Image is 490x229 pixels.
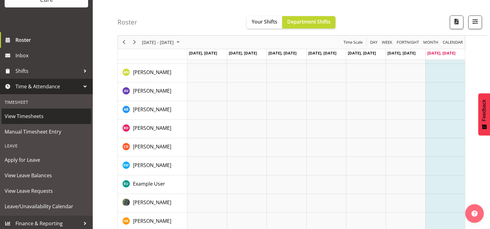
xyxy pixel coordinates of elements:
span: View Timesheets [5,112,88,121]
span: [DATE], [DATE] [229,50,257,56]
button: Timeline Month [422,38,440,46]
h4: Roster [117,19,137,26]
a: [PERSON_NAME] [133,106,171,113]
span: [DATE], [DATE] [308,50,336,56]
td: Alysia Newman-Woods resource [118,64,187,82]
span: Time & Attendance [15,82,80,91]
button: Department Shifts [282,16,335,29]
button: Previous [120,38,128,46]
span: Inbox [15,51,90,60]
span: Apply for Leave [5,155,88,165]
a: [PERSON_NAME] [133,87,171,95]
a: View Timesheets [2,108,91,124]
span: Roster [15,35,90,45]
span: Day [369,38,378,46]
td: Example User resource [118,175,187,194]
div: Leave [2,139,91,152]
td: Amber Venning-Slater resource [118,82,187,101]
button: Timeline Week [381,38,394,46]
a: [PERSON_NAME] [133,68,171,76]
span: View Leave Balances [5,171,88,180]
img: help-xxl-2.png [471,210,478,217]
span: [DATE] - [DATE] [141,38,174,46]
a: [PERSON_NAME] [133,143,171,150]
a: [PERSON_NAME] [133,199,171,206]
span: Feedback [481,99,487,121]
div: Previous [119,36,129,49]
span: View Leave Requests [5,186,88,196]
div: Timesheet [2,96,91,108]
span: Your Shifts [252,18,277,25]
button: Next [130,38,139,46]
button: Time Scale [343,38,364,46]
a: Leave/Unavailability Calendar [2,199,91,214]
button: Your Shifts [247,16,282,29]
td: Beata Danielek resource [118,120,187,138]
span: Finance & Reporting [15,219,80,228]
span: [DATE], [DATE] [189,50,217,56]
button: Month [442,38,464,46]
span: [DATE], [DATE] [387,50,415,56]
span: Fortnight [396,38,420,46]
a: [PERSON_NAME] [133,124,171,132]
td: Andrew Brooks resource [118,101,187,120]
td: Gloria Varghese resource [118,194,187,213]
span: [PERSON_NAME] [133,125,171,131]
span: Shifts [15,66,80,76]
a: Manual Timesheet Entry [2,124,91,139]
button: Download a PDF of the roster according to the set date range. [450,15,463,29]
span: [PERSON_NAME] [133,69,171,76]
span: [PERSON_NAME] [133,199,171,206]
span: Department Shifts [287,18,330,25]
span: calendar [442,38,463,46]
button: Timeline Day [369,38,379,46]
a: Apply for Leave [2,152,91,168]
a: [PERSON_NAME] [133,161,171,169]
a: Example User [133,180,165,187]
span: [DATE], [DATE] [348,50,376,56]
button: Filter Shifts [468,15,482,29]
td: Cordelia Davies resource [118,138,187,157]
span: [DATE], [DATE] [427,50,455,56]
div: Next [129,36,140,49]
span: [DATE], [DATE] [268,50,296,56]
a: View Leave Balances [2,168,91,183]
span: Manual Timesheet Entry [5,127,88,136]
span: Month [423,38,439,46]
button: Fortnight [396,38,420,46]
span: Leave/Unavailability Calendar [5,202,88,211]
button: Feedback - Show survey [478,93,490,135]
td: Emily Marfell resource [118,157,187,175]
span: Week [381,38,393,46]
span: [PERSON_NAME] [133,162,171,169]
button: August 25 - 31, 2025 [141,38,182,46]
a: [PERSON_NAME] [133,217,171,225]
a: View Leave Requests [2,183,91,199]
